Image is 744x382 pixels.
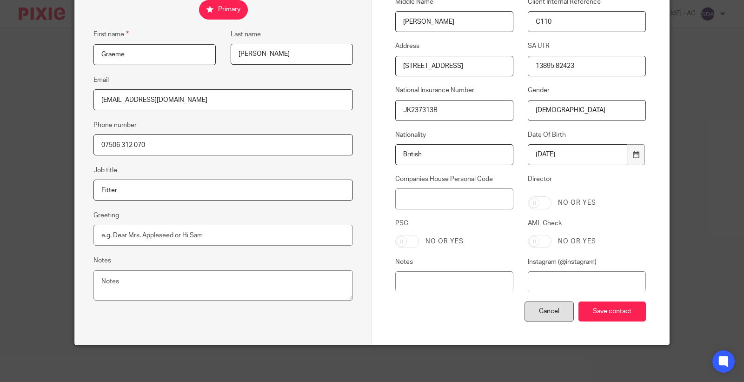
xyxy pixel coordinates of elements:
label: Job title [93,166,117,175]
label: Notes [93,256,111,265]
input: YYYY-MM-DD [528,144,627,165]
div: Cancel [525,302,574,322]
label: Greeting [93,211,119,220]
input: Save contact [578,302,646,322]
label: Email [93,75,109,85]
label: AML Check [528,219,646,228]
label: Nationality [395,130,513,140]
label: No or yes [558,198,596,208]
label: National Insurance Number [395,86,513,95]
label: Address [395,41,513,51]
label: Gender [528,86,646,95]
input: e.g. Dear Mrs. Appleseed or Hi Sam [93,225,353,246]
label: Date Of Birth [528,130,646,140]
label: Instagram (@instagram) [528,257,646,267]
label: No or yes [558,237,596,246]
label: SA UTR [528,41,646,51]
label: Phone number [93,121,137,130]
label: PSC [395,219,513,228]
label: No or yes [425,237,464,246]
label: First name [93,29,129,40]
label: Companies House Personal Code [395,174,513,184]
label: Last name [231,30,261,39]
label: Director [528,174,646,189]
label: Notes [395,257,513,267]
